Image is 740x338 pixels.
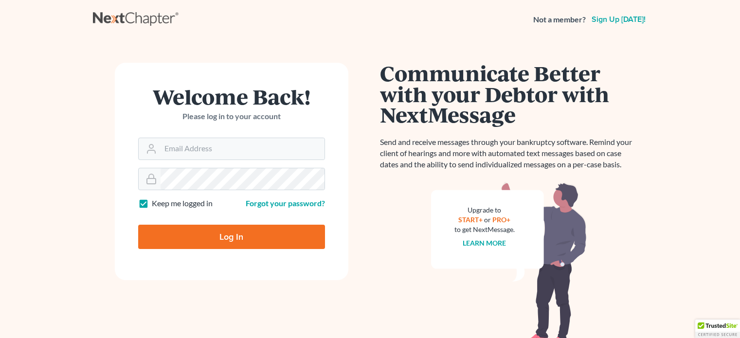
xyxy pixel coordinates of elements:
a: PRO+ [492,215,510,224]
a: Sign up [DATE]! [590,16,648,23]
p: Please log in to your account [138,111,325,122]
input: Log In [138,225,325,249]
div: Upgrade to [454,205,515,215]
div: to get NextMessage. [454,225,515,234]
span: or [484,215,491,224]
label: Keep me logged in [152,198,213,209]
div: TrustedSite Certified [695,320,740,338]
h1: Welcome Back! [138,86,325,107]
a: Forgot your password? [246,198,325,208]
a: START+ [458,215,483,224]
p: Send and receive messages through your bankruptcy software. Remind your client of hearings and mo... [380,137,638,170]
strong: Not a member? [533,14,586,25]
h1: Communicate Better with your Debtor with NextMessage [380,63,638,125]
input: Email Address [161,138,325,160]
a: Learn more [463,239,506,247]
